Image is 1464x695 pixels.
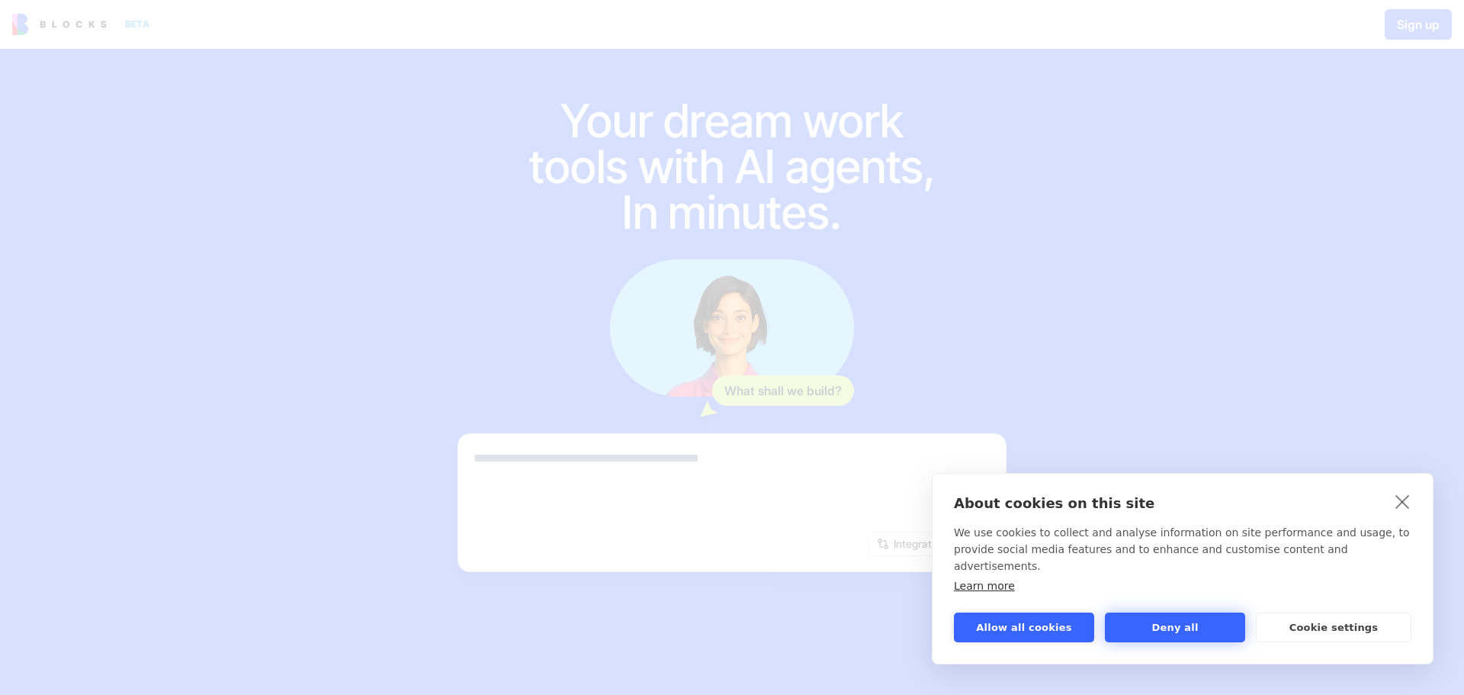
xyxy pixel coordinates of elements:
[954,495,1154,511] strong: About cookies on this site
[954,613,1094,642] button: Allow all cookies
[1391,489,1414,513] a: close
[1105,613,1245,642] button: Deny all
[954,524,1411,574] p: We use cookies to collect and analyse information on site performance and usage, to provide socia...
[954,580,1015,592] a: Learn more
[1256,613,1411,642] button: Cookie settings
